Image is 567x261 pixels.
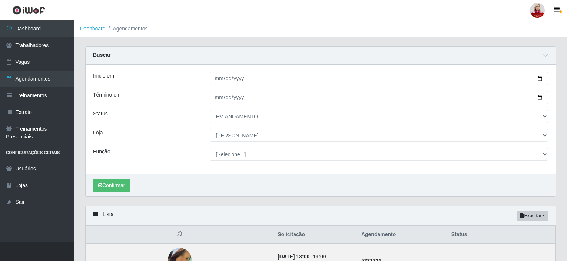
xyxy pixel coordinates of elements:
[12,6,45,15] img: CoreUI Logo
[210,91,548,104] input: 00/00/0000
[278,254,309,260] time: [DATE] 13:00
[93,91,121,99] label: Término em
[93,52,110,58] strong: Buscar
[93,110,108,118] label: Status
[447,226,556,244] th: Status
[93,179,130,192] button: Confirmar
[106,25,148,33] li: Agendamentos
[93,72,114,80] label: Início em
[210,72,548,85] input: 00/00/0000
[517,211,548,221] button: Exportar
[313,254,326,260] time: 19:00
[278,254,326,260] strong: -
[357,226,447,244] th: Agendamento
[74,20,567,37] nav: breadcrumb
[93,148,110,156] label: Função
[86,206,556,226] div: Lista
[273,226,357,244] th: Solicitação
[93,129,103,137] label: Loja
[80,26,106,32] a: Dashboard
